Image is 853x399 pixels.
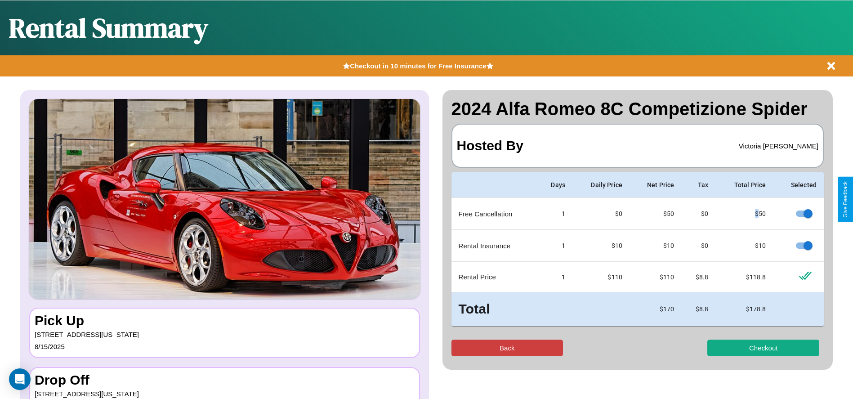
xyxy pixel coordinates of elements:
td: $ 8.8 [682,292,716,326]
td: $0 [572,198,630,230]
th: Days [537,172,572,198]
th: Total Price [715,172,773,198]
th: Net Price [630,172,681,198]
h2: 2024 Alfa Romeo 8C Competizione Spider [451,99,824,119]
div: Give Feedback [842,181,849,218]
th: Daily Price [572,172,630,198]
div: Open Intercom Messenger [9,368,31,390]
td: $ 50 [715,198,773,230]
p: Rental Price [459,271,530,283]
p: Victoria [PERSON_NAME] [739,140,818,152]
p: Free Cancellation [459,208,530,220]
p: 8 / 15 / 2025 [35,341,415,353]
th: Tax [682,172,716,198]
td: $ 8.8 [682,262,716,292]
td: 1 [537,198,572,230]
h3: Hosted By [457,129,523,162]
td: $0 [682,230,716,262]
td: $ 110 [630,262,681,292]
td: $0 [682,198,716,230]
td: $ 170 [630,292,681,326]
h1: Rental Summary [9,9,208,46]
td: $10 [572,230,630,262]
table: simple table [451,172,824,326]
h3: Drop Off [35,372,415,388]
td: $ 118.8 [715,262,773,292]
td: $ 178.8 [715,292,773,326]
td: 1 [537,262,572,292]
b: Checkout in 10 minutes for Free Insurance [350,62,486,70]
p: [STREET_ADDRESS][US_STATE] [35,328,415,341]
td: $ 10 [715,230,773,262]
button: Checkout [707,340,819,356]
td: $ 50 [630,198,681,230]
td: 1 [537,230,572,262]
th: Selected [773,172,824,198]
button: Back [451,340,563,356]
td: $ 110 [572,262,630,292]
td: $ 10 [630,230,681,262]
p: Rental Insurance [459,240,530,252]
h3: Pick Up [35,313,415,328]
h3: Total [459,300,530,319]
